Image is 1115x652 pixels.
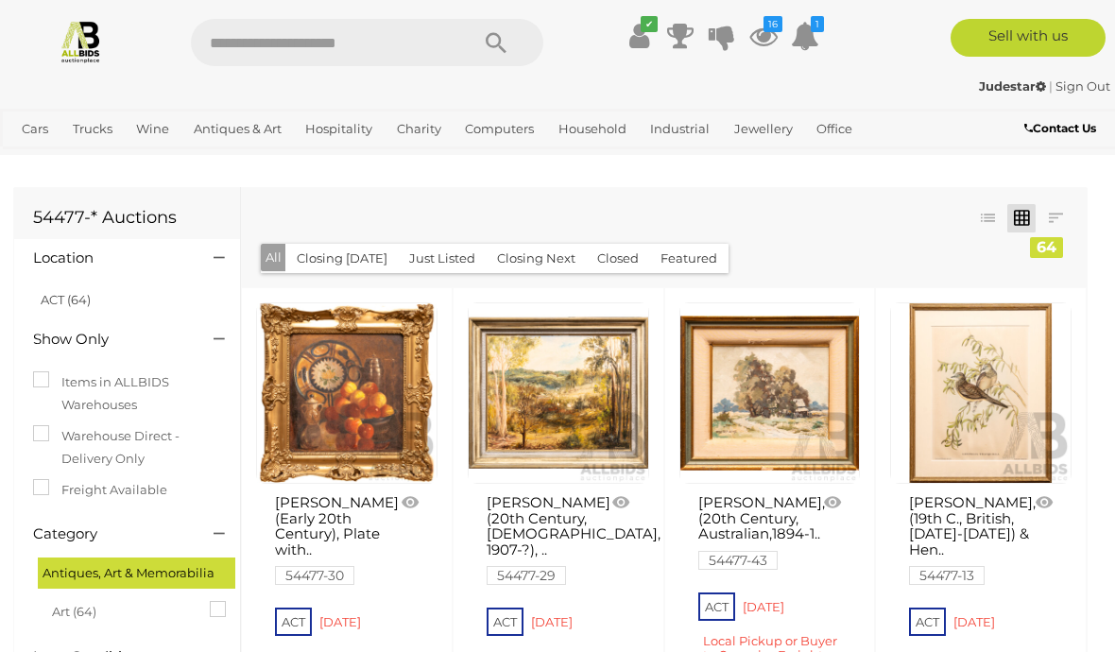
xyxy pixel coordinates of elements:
a: [GEOGRAPHIC_DATA] [77,145,227,176]
b: Contact Us [1024,121,1096,135]
button: Closing Next [486,244,587,273]
i: 1 [811,16,824,32]
a: Office [809,113,860,145]
button: All [261,244,286,271]
a: Computers [457,113,541,145]
a: Judestar [979,78,1049,94]
span: | [1049,78,1053,94]
a: John Spink (20th Century, Australian, 1907-?), Outback Victoria, Lovely Original Vintage Oil on B... [468,302,649,484]
a: ✔ [625,19,653,53]
a: Artist Unknown (Early 20th Century), Plate with Jug, Pot and Apples , Original Antique Oil on Can... [256,302,437,484]
a: Household [551,113,634,145]
a: 16 [749,19,778,53]
label: Warehouse Direct - Delivery Only [33,425,221,470]
a: Hospitality [298,113,380,145]
a: Cars [14,113,56,145]
a: [PERSON_NAME] (Early 20th Century), Plate with.. 54477-30 [275,495,399,583]
h4: Category [33,526,185,542]
a: [PERSON_NAME], (19th C., British, [DATE]-[DATE]) & Hen.. 54477-13 [909,495,1033,583]
i: 16 [763,16,782,32]
span: Art (64) [52,596,194,623]
a: 1 [791,19,819,53]
a: Contact Us [1024,118,1101,139]
a: Wine [129,113,177,145]
a: [PERSON_NAME], (20th Century, Australian,1894-1.. 54477-43 [698,495,822,568]
button: Closing [DATE] [285,244,399,273]
a: Antiques & Art [186,113,289,145]
strong: Judestar [979,78,1046,94]
h4: Show Only [33,332,185,348]
a: Sell with us [951,19,1106,57]
a: Industrial [643,113,717,145]
button: Just Listed [398,244,487,273]
a: Sign Out [1055,78,1110,94]
button: Closed [586,244,650,273]
a: Jewellery [727,113,800,145]
h1: 54477-* Auctions [33,209,221,228]
div: Antiques, Art & Memorabilia [38,558,235,589]
a: ACT (64) [41,292,91,307]
button: Featured [649,244,729,273]
a: Charity [389,113,449,145]
label: Freight Available [33,479,167,501]
i: ✔ [641,16,658,32]
label: Items in ALLBIDS Warehouses [33,371,221,416]
h4: Location [33,250,185,266]
a: Trucks [65,113,120,145]
a: Sports [14,145,68,176]
a: John Gould, (19th C., British, 1804-1881) & Henry Constantine Richter (18th C., British, 1821-190... [890,302,1072,484]
a: Rhys Williams, (20th Century, Australian,1894-1976), House Hidden by Trees, Lovely Original Vinta... [679,302,861,484]
button: Search [449,19,543,66]
a: [PERSON_NAME] (20th Century, [DEMOGRAPHIC_DATA], 1907-?), .. 54477-29 [487,495,610,583]
div: 64 [1030,237,1063,258]
img: Allbids.com.au [59,19,103,63]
